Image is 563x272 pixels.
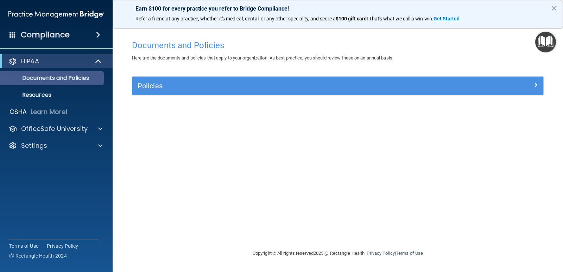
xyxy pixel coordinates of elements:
strong: Get Started [434,16,460,21]
span: Here are the documents and policies that apply to your organization. As best practice, you should... [132,55,393,61]
span: ! That's what we call a win-win. [367,16,434,21]
a: Policies [138,80,538,91]
img: PMB logo [8,7,104,21]
a: Terms of Use [9,242,38,249]
strong: $100 gift card [336,16,367,21]
p: OSHA [10,108,27,116]
button: Open Resource Center [535,32,556,52]
div: Copyright © All rights reserved 2025 @ Rectangle Health | | [209,242,466,265]
p: HIPAA [21,57,39,65]
a: Privacy Policy [47,242,78,249]
span: Ⓒ Rectangle Health 2024 [9,252,67,259]
a: Privacy Policy [367,251,394,256]
a: Settings [8,141,102,150]
p: Earn $100 for every practice you refer to Bridge Compliance! [135,5,540,12]
span: Refer a friend at any practice, whether it's medical, dental, or any other speciality, and score a [135,16,336,21]
h4: Compliance [21,30,70,40]
p: Resources [5,91,101,99]
p: OfficeSafe University [21,125,88,133]
h4: Documents and Policies [132,41,544,50]
p: Documents and Policies [5,75,101,82]
p: Settings [21,141,47,150]
a: Get Started [434,16,461,21]
a: OfficeSafe University [8,125,102,133]
h5: Policies [138,82,435,90]
button: Close [551,2,557,14]
a: Terms of Use [396,251,423,256]
p: Learn More! [31,108,68,116]
a: HIPAA [8,57,102,65]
